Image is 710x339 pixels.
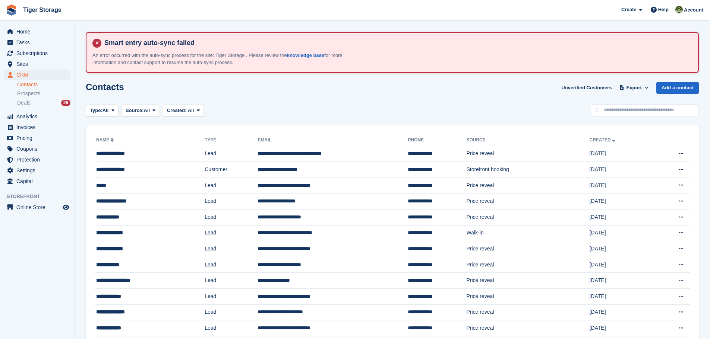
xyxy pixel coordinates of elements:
td: [DATE] [589,225,653,241]
td: Customer [205,162,258,178]
span: Deals [17,99,31,106]
span: Create [621,6,636,13]
td: [DATE] [589,289,653,305]
span: Invoices [16,122,61,132]
span: Home [16,26,61,37]
td: [DATE] [589,194,653,210]
span: Export [627,84,642,92]
span: All [144,107,150,114]
td: [DATE] [589,257,653,273]
p: An error occurred with the auto-sync process for the site: Tiger Storage . Please review the for ... [92,52,353,66]
td: Price reveal [466,146,589,162]
td: Price reveal [466,273,589,289]
a: menu [4,133,70,143]
span: Pricing [16,133,61,143]
a: Add a contact [656,82,699,94]
td: Lead [205,320,258,336]
a: menu [4,111,70,122]
a: Contacts [17,81,70,88]
a: menu [4,122,70,132]
a: Tiger Storage [20,4,64,16]
h1: Contacts [86,82,124,92]
td: Lead [205,257,258,273]
a: Name [96,137,115,143]
td: Lead [205,178,258,194]
a: Created [589,137,616,143]
a: Deals 26 [17,99,70,107]
td: [DATE] [589,241,653,257]
th: Source [466,134,589,146]
span: Storefront [7,193,74,200]
td: Lead [205,304,258,320]
span: Help [658,6,669,13]
span: All [188,108,194,113]
img: stora-icon-8386f47178a22dfd0bd8f6a31ec36ba5ce8667c1dd55bd0f319d3a0aa187defe.svg [6,4,17,16]
td: Lead [205,289,258,305]
td: [DATE] [589,320,653,336]
a: Preview store [61,203,70,212]
span: Settings [16,165,61,176]
div: 26 [61,100,70,106]
a: menu [4,70,70,80]
a: Prospects [17,90,70,97]
span: Subscriptions [16,48,61,58]
td: Price reveal [466,178,589,194]
td: Price reveal [466,257,589,273]
span: CRM [16,70,61,80]
button: Type: All [86,104,119,116]
a: menu [4,202,70,212]
a: menu [4,37,70,48]
span: Account [684,6,703,14]
td: Lead [205,210,258,226]
span: Created: [167,108,187,113]
td: [DATE] [589,210,653,226]
td: Lead [205,241,258,257]
span: Sites [16,59,61,69]
td: [DATE] [589,162,653,178]
td: Price reveal [466,289,589,305]
a: Unverified Customers [558,82,615,94]
span: Protection [16,154,61,165]
a: menu [4,59,70,69]
td: [DATE] [589,146,653,162]
td: Price reveal [466,210,589,226]
a: menu [4,26,70,37]
a: menu [4,165,70,176]
a: menu [4,144,70,154]
a: menu [4,154,70,165]
th: Phone [408,134,466,146]
td: Walk-in [466,225,589,241]
td: [DATE] [589,304,653,320]
td: [DATE] [589,178,653,194]
td: [DATE] [589,273,653,289]
span: Capital [16,176,61,186]
span: Coupons [16,144,61,154]
td: Lead [205,146,258,162]
td: Lead [205,273,258,289]
button: Export [618,82,650,94]
span: Tasks [16,37,61,48]
img: Matthew Ellwood [675,6,683,13]
td: Price reveal [466,320,589,336]
button: Created: All [163,104,204,116]
span: Analytics [16,111,61,122]
a: menu [4,48,70,58]
button: Source: All [122,104,160,116]
td: Storefront booking [466,162,589,178]
h4: Smart entry auto-sync failed [101,39,692,47]
td: Lead [205,225,258,241]
th: Email [258,134,408,146]
span: Source: [126,107,143,114]
span: Prospects [17,90,40,97]
th: Type [205,134,258,146]
span: Type: [90,107,102,114]
a: knowledge base [287,52,324,58]
td: Price reveal [466,194,589,210]
a: menu [4,176,70,186]
span: Online Store [16,202,61,212]
td: Price reveal [466,304,589,320]
span: All [102,107,109,114]
td: Price reveal [466,241,589,257]
td: Lead [205,194,258,210]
